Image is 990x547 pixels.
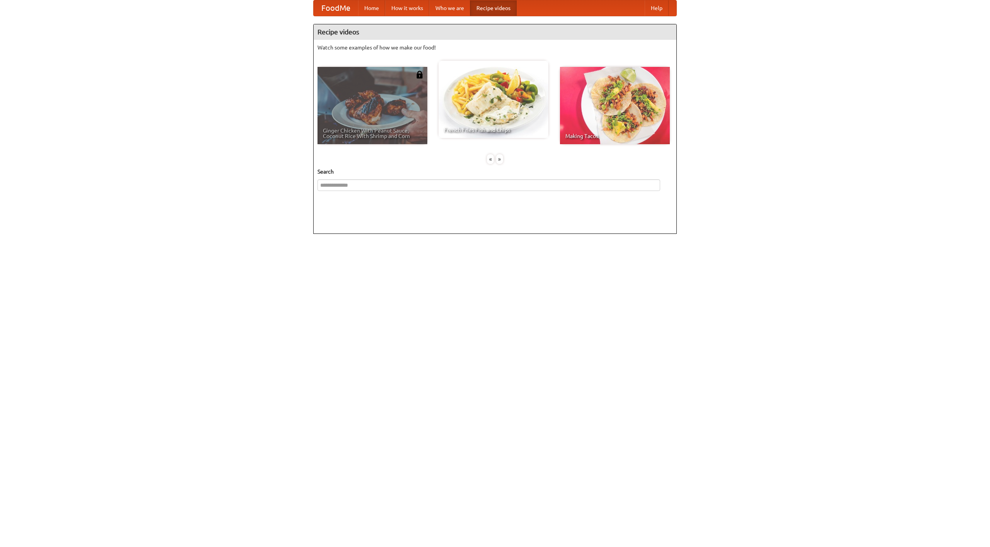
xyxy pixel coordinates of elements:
span: Making Tacos [565,133,664,139]
a: French Fries Fish and Chips [439,61,548,138]
a: Home [358,0,385,16]
h5: Search [317,168,673,176]
img: 483408.png [416,71,423,78]
a: How it works [385,0,429,16]
span: French Fries Fish and Chips [444,127,543,133]
div: « [487,154,494,164]
a: Making Tacos [560,67,670,144]
a: Recipe videos [470,0,517,16]
div: » [496,154,503,164]
p: Watch some examples of how we make our food! [317,44,673,51]
a: Who we are [429,0,470,16]
a: FoodMe [314,0,358,16]
a: Help [645,0,669,16]
h4: Recipe videos [314,24,676,40]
